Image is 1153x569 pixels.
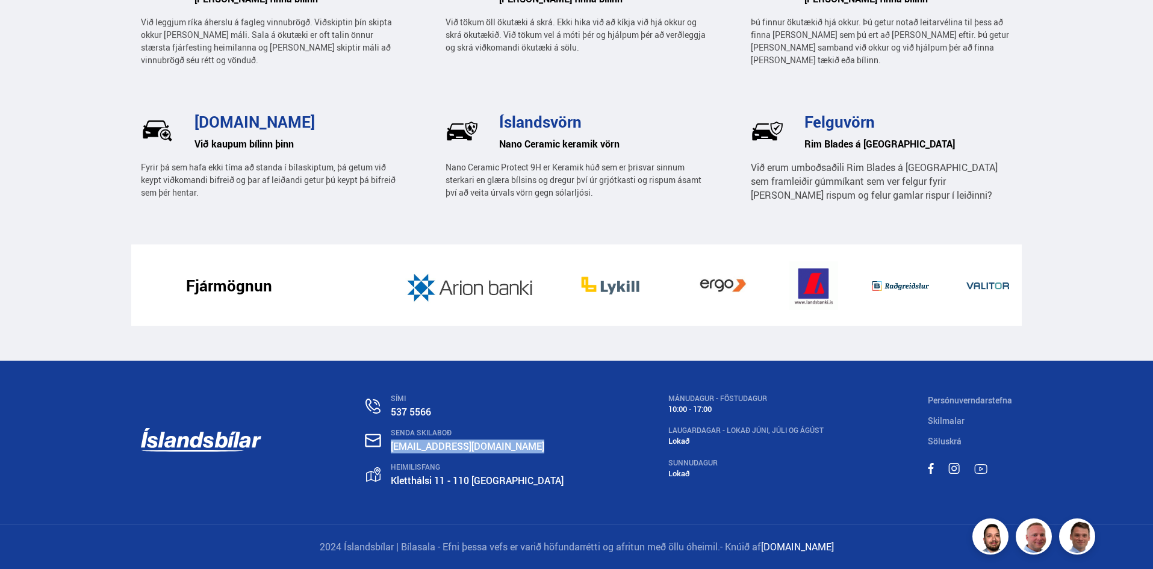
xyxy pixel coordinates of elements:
img: FbJEzSuNWCJXmdc-.webp [1061,520,1097,556]
div: MÁNUDAGUR - FÖSTUDAGUR [668,394,824,403]
div: SUNNUDAGUR [668,459,824,467]
div: LAUGARDAGAR - Lokað Júni, Júli og Ágúst [668,426,824,435]
div: SENDA SKILABOÐ [391,429,564,437]
h6: Rim Blades á [GEOGRAPHIC_DATA] [804,135,1012,153]
span: Við erum umboðsaðili Rim Blades á [GEOGRAPHIC_DATA] sem framleiðir gúmmíkant sem ver felgur fyrir... [751,161,998,202]
h6: Nano Ceramic keramik vörn [499,135,707,153]
p: Nano Ceramic Protect 9H er Keramik húð sem er þrisvar sinnum sterkari en glæra bílsins og dregur ... [446,161,707,199]
img: _UrlRxxciTm4sq1N.svg [141,114,174,148]
img: nhp88E3Fdnt1Opn2.png [974,520,1010,556]
img: JD2k8JnpGOQahQK4.jpg [402,261,542,310]
img: gp4YpyYFnEr45R34.svg [366,467,381,482]
p: Við leggjum ríka áherslu á fagleg vinnubrögð. Viðskiptin þín skipta okkur [PERSON_NAME] máli. Sal... [141,16,402,66]
div: Lokað [668,469,824,478]
a: [EMAIL_ADDRESS][DOMAIN_NAME] [391,440,544,453]
p: Þú finnur ökutækið hjá okkur. Þú getur notað leitarvélina til þess að finna [PERSON_NAME] sem þú ... [751,16,1012,66]
img: vb19vGOeIT05djEB.jpg [679,261,768,310]
p: Við tökum öll ökutæki á skrá. Ekki hika við að kíkja við hjá okkur og skrá ökutækið. Við tökum ve... [446,16,707,54]
a: Persónuverndarstefna [928,394,1012,406]
img: n0V2lOsqF3l1V2iz.svg [365,399,381,414]
span: - Knúið af [720,540,761,553]
img: wj-tEQaV63q7uWzm.svg [751,114,784,148]
div: SÍMI [391,394,564,403]
a: Kletthálsi 11 - 110 [GEOGRAPHIC_DATA] [391,474,564,487]
img: nHj8e-n-aHgjukTg.svg [365,434,381,447]
p: 2024 Íslandsbílar | Bílasala - Efni þessa vefs er varið höfundarrétti og afritun með öllu óheimil. [141,540,1013,554]
p: Fyrir þá sem hafa ekki tíma að standa í bílaskiptum, þá getum við keypt viðkomandi bifreið og þar... [141,161,402,199]
div: 10:00 - 17:00 [668,405,824,414]
button: Opna LiveChat spjallviðmót [10,5,46,41]
div: HEIMILISFANG [391,463,564,471]
h3: Íslandsvörn [499,113,707,131]
h6: Við kaupum bílinn þinn [194,135,402,153]
img: Pf5Ax2cCE_PAlAL1.svg [446,114,479,148]
h3: [DOMAIN_NAME] [194,113,402,131]
a: 537 5566 [391,405,431,418]
a: Skilmalar [928,415,965,426]
a: Söluskrá [928,435,962,447]
img: siFngHWaQ9KaOqBr.png [1018,520,1054,556]
div: Lokað [668,437,824,446]
h3: Fjármögnun [186,276,272,294]
h3: Felguvörn [804,113,1012,131]
a: [DOMAIN_NAME] [761,540,834,553]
